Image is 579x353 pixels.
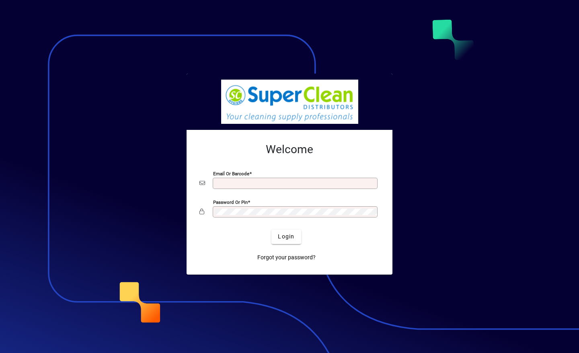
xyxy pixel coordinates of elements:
h2: Welcome [199,143,380,156]
mat-label: Password or Pin [213,199,248,205]
a: Forgot your password? [254,250,319,265]
span: Login [278,232,294,241]
mat-label: Email or Barcode [213,170,249,176]
button: Login [271,230,301,244]
span: Forgot your password? [257,253,316,262]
